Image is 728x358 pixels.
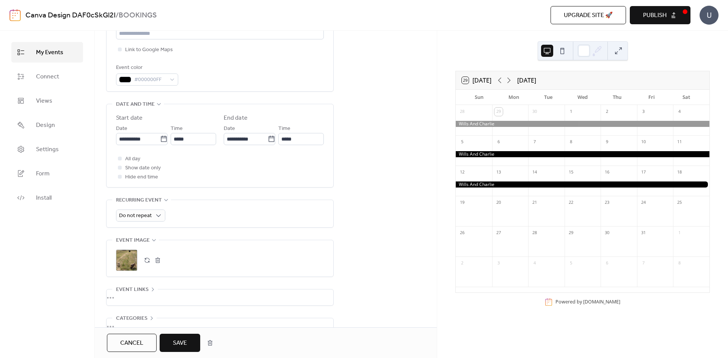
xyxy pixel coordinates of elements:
span: Time [171,124,183,133]
a: Design [11,115,83,135]
a: Form [11,163,83,184]
div: U [700,6,719,25]
span: Save [173,339,187,348]
div: 26 [458,229,466,237]
div: Fri [634,90,669,105]
div: Wills And Charlie [456,121,709,127]
span: All day [125,155,140,164]
span: Date [116,124,127,133]
span: Do not repeat [119,211,152,221]
span: My Events [36,48,63,57]
span: #000000FF [134,75,166,84]
div: ••• [107,318,333,334]
div: ••• [107,289,333,305]
a: Install [11,188,83,208]
div: 14 [530,168,539,177]
button: Upgrade site 🚀 [551,6,626,24]
div: 8 [567,138,575,146]
div: 19 [458,199,466,207]
span: Hide end time [125,173,158,182]
span: Time [278,124,290,133]
a: Settings [11,139,83,159]
div: 2 [458,259,466,267]
div: [DATE] [517,76,536,85]
div: 7 [530,138,539,146]
span: Date and time [116,100,155,109]
div: 6 [603,259,611,267]
div: Powered by [555,299,620,305]
span: Connect [36,72,59,81]
span: Publish [643,11,667,20]
span: Design [36,121,55,130]
div: Wed [565,90,600,105]
div: 7 [639,259,648,267]
div: 15 [567,168,575,177]
b: / [116,8,119,23]
span: Form [36,169,50,178]
img: logo [9,9,21,21]
a: My Events [11,42,83,63]
div: Thu [600,90,634,105]
a: Views [11,91,83,111]
div: 22 [567,199,575,207]
span: Event image [116,236,150,245]
div: 4 [530,259,539,267]
div: 6 [494,138,503,146]
div: 29 [567,229,575,237]
div: Wills And Charlie [456,151,709,158]
div: Mon [496,90,531,105]
div: 2 [603,108,611,116]
div: 30 [603,229,611,237]
span: Upgrade site 🚀 [564,11,613,20]
div: ; [116,250,137,271]
span: Views [36,97,52,106]
div: 17 [639,168,648,177]
div: 9 [603,138,611,146]
span: Link to Google Maps [125,45,173,55]
b: BOOKINGS [119,8,157,23]
div: 29 [494,108,503,116]
a: Canva Design DAF0cSkGl2I [25,8,116,23]
div: 3 [494,259,503,267]
span: Settings [36,145,59,154]
div: Sat [669,90,703,105]
span: Categories [116,314,147,323]
div: 18 [675,168,684,177]
button: Cancel [107,334,157,352]
div: 13 [494,168,503,177]
div: 23 [603,199,611,207]
div: 16 [603,168,611,177]
div: End date [224,114,248,123]
div: Start date [116,114,143,123]
div: 25 [675,199,684,207]
div: 28 [458,108,466,116]
div: Event color [116,63,177,72]
div: 5 [567,259,575,267]
a: Connect [11,66,83,87]
div: 31 [639,229,648,237]
span: Cancel [120,339,143,348]
div: 10 [639,138,648,146]
div: 1 [567,108,575,116]
div: 20 [494,199,503,207]
div: Tue [531,90,565,105]
span: Event links [116,285,149,294]
div: 8 [675,259,684,267]
div: 11 [675,138,684,146]
div: 27 [494,229,503,237]
div: 21 [530,199,539,207]
button: 29[DATE] [459,75,494,86]
div: Sun [462,90,496,105]
span: Recurring event [116,196,162,205]
a: [DOMAIN_NAME] [583,299,620,305]
div: 28 [530,229,539,237]
div: Wills And Charlie [456,181,709,188]
button: Publish [630,6,690,24]
div: 4 [675,108,684,116]
div: 12 [458,168,466,177]
span: Date [224,124,235,133]
div: 24 [639,199,648,207]
div: 1 [675,229,684,237]
span: Show date only [125,164,161,173]
button: Save [160,334,200,352]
